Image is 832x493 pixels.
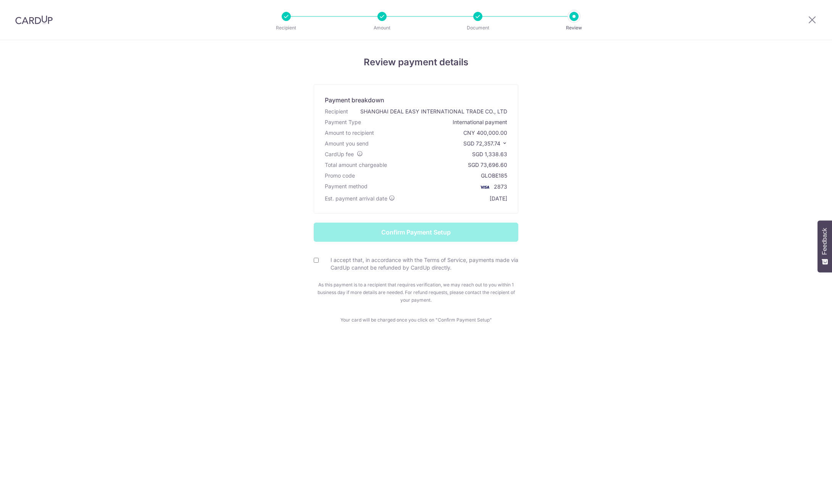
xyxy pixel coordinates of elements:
p: Review [546,24,602,32]
div: Payment method [325,183,368,192]
div: International payment [453,118,507,126]
p: Amount [354,24,410,32]
div: Payment breakdown [325,95,384,105]
span: Total amount chargeable [325,162,387,168]
p: Your card will be charged once you click on "Confirm Payment Setup" [314,316,518,324]
span: SGD 72,357.74 [463,140,500,147]
span: translation missing: en.account_steps.new_confirm_form.xb_payment.header.payment_type [325,119,361,125]
span: CardUp fee [325,151,354,157]
p: Document [450,24,506,32]
div: Amount to recipient [325,129,374,137]
span: Feedback [821,228,828,255]
img: <span class="translation_missing" title="translation missing: en.account_steps.new_confirm_form.b... [477,183,492,192]
img: CardUp [15,15,53,24]
div: [DATE] [490,195,507,202]
div: Amount you send [325,140,369,147]
div: CNY 400,000.00 [463,129,507,137]
div: Recipient [325,108,348,115]
div: Promo code [325,172,355,179]
div: SGD 1,338.63 [472,150,507,158]
p: Recipient [258,24,314,32]
button: Feedback - Show survey [817,220,832,272]
span: 2873 [494,183,507,190]
label: I accept that, in accordance with the Terms of Service, payments made via CardUp cannot be refund... [323,256,518,272]
div: GLOBE185 [481,172,507,179]
div: SHANGHAI DEAL EASY INTERNATIONAL TRADE CO., LTD [360,108,507,115]
p: As this payment is to a recipient that requires verification, we may reach out to you within 1 bu... [314,281,518,304]
p: SGD 72,357.74 [463,140,507,147]
h4: Review payment details [193,55,639,69]
div: Est. payment arrival date [325,195,395,202]
div: SGD 73,696.60 [468,161,507,169]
